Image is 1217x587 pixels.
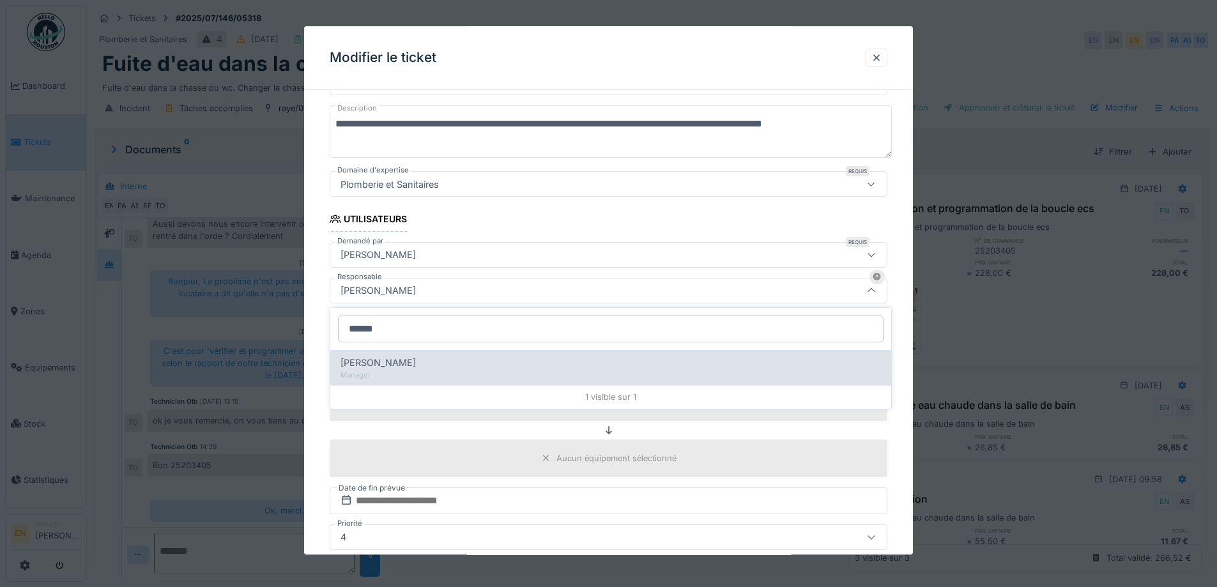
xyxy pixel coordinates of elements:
h3: Modifier le ticket [330,50,436,66]
label: Description [335,101,379,117]
div: 1 visible sur 1 [330,385,891,408]
label: Priorité [335,518,365,529]
label: Domaine d'expertise [335,165,411,176]
div: Aucun équipement sélectionné [556,452,677,464]
div: Requis [846,167,869,177]
div: Requis [846,237,869,247]
div: Manager [341,370,881,381]
label: Demandé par [335,236,386,247]
div: [PERSON_NAME] [335,284,421,298]
div: Utilisateurs [330,210,407,232]
label: Responsable [335,271,385,282]
div: Plomberie et Sanitaires [335,178,444,192]
span: [PERSON_NAME] [341,356,416,370]
div: 4 [335,530,351,544]
label: Date de fin prévue [337,481,406,495]
div: [PERSON_NAME] [335,248,421,262]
